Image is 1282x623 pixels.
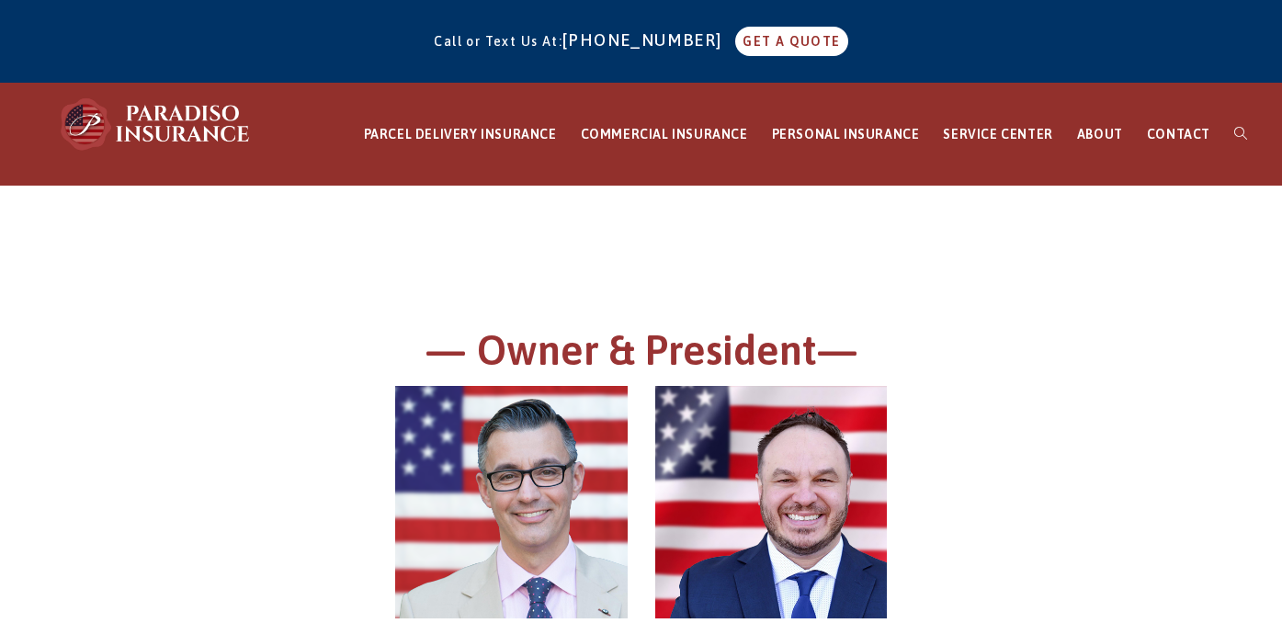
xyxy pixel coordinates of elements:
span: COMMERCIAL INSURANCE [581,127,748,142]
a: GET A QUOTE [735,27,847,56]
a: CONTACT [1135,84,1222,186]
img: chris-500x500 (1) [395,386,628,618]
a: COMMERCIAL INSURANCE [569,84,760,186]
img: Christos_500x500 [655,386,888,618]
a: SERVICE CENTER [931,84,1064,186]
span: PARCEL DELIVERY INSURANCE [364,127,557,142]
a: [PHONE_NUMBER] [562,30,732,50]
a: ABOUT [1065,84,1135,186]
a: PERSONAL INSURANCE [760,84,932,186]
h1: — Owner & President— [136,323,1147,387]
span: ABOUT [1077,127,1123,142]
span: PERSONAL INSURANCE [772,127,920,142]
span: CONTACT [1147,127,1210,142]
span: Call or Text Us At: [434,34,562,49]
img: Paradiso Insurance [55,96,257,152]
span: SERVICE CENTER [943,127,1052,142]
a: PARCEL DELIVERY INSURANCE [352,84,569,186]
